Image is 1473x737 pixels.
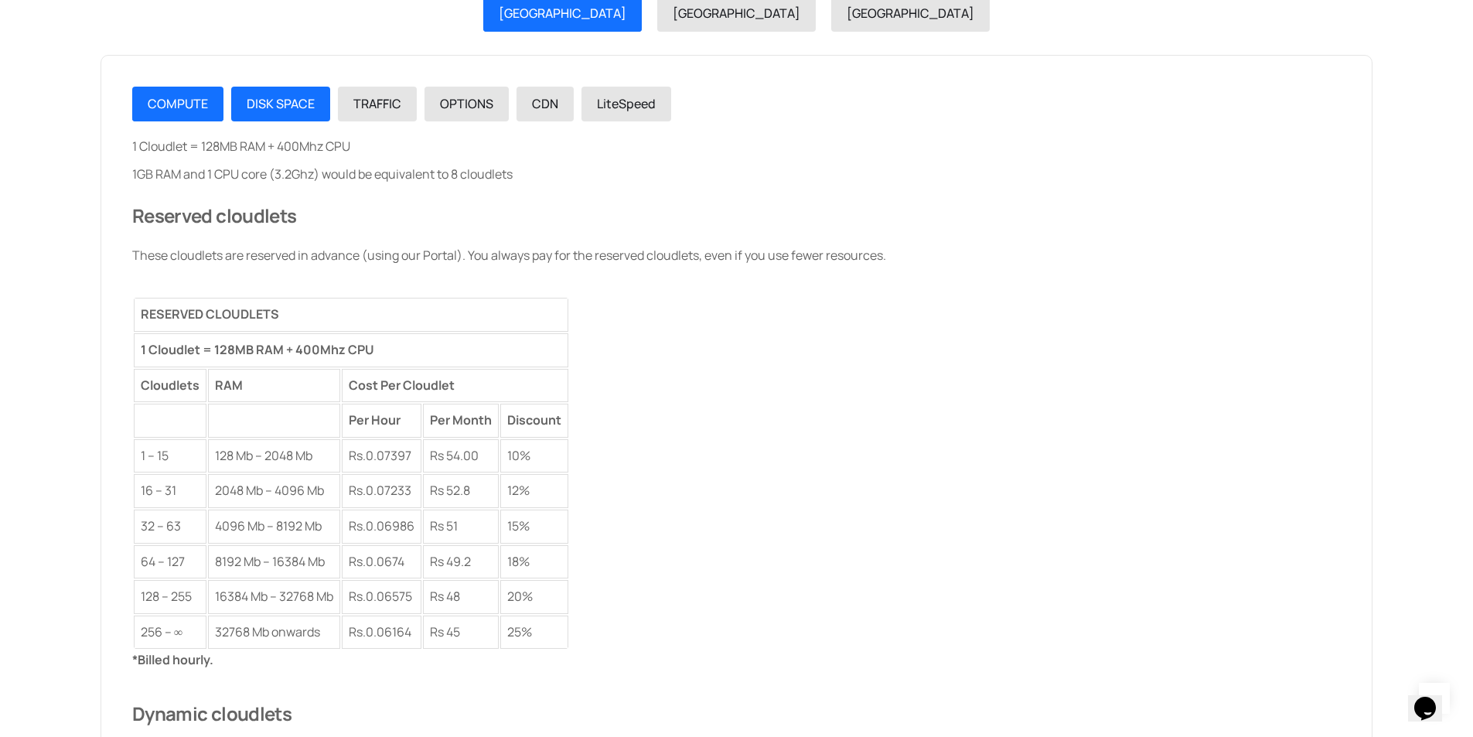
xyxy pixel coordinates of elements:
td: Rs. [342,545,421,579]
strong: *Billed hourly. [132,651,213,668]
span: LiteSpeed [597,95,656,112]
td: 18% [500,545,568,579]
td: Discount [500,404,568,438]
td: 1 Cloudlet = 128MB RAM + 400Mhz CPU [134,333,568,367]
span: 0.06575 [366,588,412,605]
span: [GEOGRAPHIC_DATA] [499,5,626,22]
span: 0.06164 [366,623,411,640]
td: 20% [500,580,568,614]
td: Rs 52.8 [423,474,499,508]
span: DISK SPACE [247,95,315,112]
td: 12% [500,474,568,508]
td: Rs 51 [423,510,499,544]
td: Per Month [423,404,499,438]
td: 1 – 15 [134,439,206,473]
th: RESERVED CLOUDLETS [134,298,568,332]
td: 25% [500,616,568,650]
td: Rs. [342,439,421,473]
span: COMPUTE [148,95,208,112]
td: Rs 45 [423,616,499,650]
div: 1 Cloudlet = 128MB RAM + 400Mhz CPU 1GB RAM and 1 CPU core (3.2Ghz) would be equivalent to 8 clou... [132,137,1341,650]
td: 256 – ∞ [134,616,206,650]
span: OPTIONS [440,95,493,112]
td: 15% [500,510,568,544]
span: CDN [532,95,558,112]
td: Rs. [342,510,421,544]
td: 32 – 63 [134,510,206,544]
span: TRAFFIC [353,95,401,112]
td: 128 – 255 [134,580,206,614]
span: Reserved cloudlets [132,203,296,228]
span: [GEOGRAPHIC_DATA] [673,5,800,22]
td: 10% [500,439,568,473]
td: 32768 Mb onwards [208,616,340,650]
td: 4096 Mb – 8192 Mb [208,510,340,544]
span: 0.07397 [366,447,411,464]
span: [GEOGRAPHIC_DATA] [847,5,974,22]
td: Cost Per Cloudlet [342,369,568,403]
td: 128 Mb – 2048 Mb [208,439,340,473]
td: Rs 48 [423,580,499,614]
td: Per Hour [342,404,421,438]
td: 8192 Mb – 16384 Mb [208,545,340,579]
span: 0.07233 [366,482,411,499]
span: 0.0674 [366,553,404,570]
td: Rs. [342,474,421,508]
td: 64 – 127 [134,545,206,579]
td: 2048 Mb – 4096 Mb [208,474,340,508]
td: Rs 49.2 [423,545,499,579]
td: Cloudlets [134,369,206,403]
td: Rs 54.00 [423,439,499,473]
span: Dynamic cloudlets [132,701,292,726]
td: Rs. [342,616,421,650]
td: RAM [208,369,340,403]
iframe: chat widget [1408,675,1458,722]
td: Rs. [342,580,421,614]
span: 0.06986 [366,517,414,534]
td: 16384 Mb – 32768 Mb [208,580,340,614]
td: 16 – 31 [134,474,206,508]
